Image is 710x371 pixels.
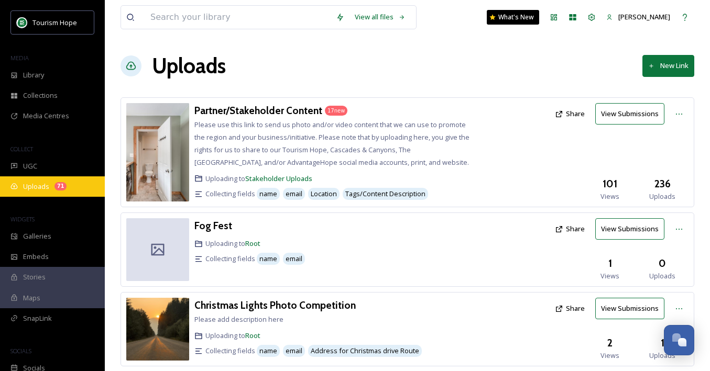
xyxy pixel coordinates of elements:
[649,192,675,201] span: Uploads
[126,103,189,201] img: 5ac3b99b-7fef-4c31-9e72-ac76671f6b1f.jpg
[325,106,347,116] div: 17 new
[595,298,664,319] button: View Submissions
[23,182,49,192] span: Uploads
[649,351,675,361] span: Uploads
[661,335,664,351] h3: 1
[649,271,675,281] span: Uploads
[205,189,255,199] span: Collecting fields
[603,176,617,192] h3: 101
[595,103,670,125] a: View Submissions
[259,189,277,199] span: name
[205,239,260,249] span: Uploading to
[205,174,312,184] span: Uploading to
[245,239,260,248] a: Root
[286,189,302,199] span: email
[23,272,46,282] span: Stories
[152,50,226,82] a: Uploads
[311,189,337,199] span: Location
[194,298,356,313] a: Christmas Lights Photo Competition
[245,174,312,183] a: Stakeholder Uploads
[595,103,664,125] button: View Submissions
[205,254,255,264] span: Collecting fields
[487,10,539,25] a: What's New
[595,218,664,240] button: View Submissions
[205,346,255,356] span: Collecting fields
[600,192,619,201] span: Views
[608,256,612,271] h3: 1
[607,335,613,351] h3: 2
[126,298,189,361] img: 941b2a6b-d529-4b64-a735-0f97f09f239b.jpg
[345,189,425,199] span: Tags/Content Description
[659,256,666,271] h3: 0
[145,6,331,29] input: Search your library
[194,219,232,232] h3: Fog Fest
[32,18,77,27] span: Tourism Hope
[349,7,411,27] a: View all files
[601,7,675,27] a: [PERSON_NAME]
[311,346,419,356] span: Address for Christmas drive Route
[595,298,670,319] a: View Submissions
[194,314,283,324] span: Please add description here
[259,346,277,356] span: name
[194,103,322,118] a: Partner/Stakeholder Content
[205,331,260,341] span: Uploading to
[550,104,590,124] button: Share
[23,252,49,262] span: Embeds
[194,218,232,233] a: Fog Fest
[23,161,37,171] span: UGC
[10,215,35,223] span: WIDGETS
[23,313,52,323] span: SnapLink
[10,54,29,62] span: MEDIA
[550,298,590,319] button: Share
[23,293,40,303] span: Maps
[23,70,44,80] span: Library
[54,182,67,190] div: 71
[245,331,260,340] a: Root
[286,254,302,264] span: email
[664,325,694,355] button: Open Chat
[23,111,69,121] span: Media Centres
[10,145,33,153] span: COLLECT
[23,91,58,100] span: Collections
[654,176,671,192] h3: 236
[618,12,670,21] span: [PERSON_NAME]
[642,55,694,76] button: New Link
[595,218,670,240] a: View Submissions
[286,346,302,356] span: email
[194,299,356,311] h3: Christmas Lights Photo Competition
[194,104,322,117] h3: Partner/Stakeholder Content
[600,271,619,281] span: Views
[17,17,27,28] img: logo.png
[550,219,590,239] button: Share
[10,347,31,355] span: SOCIALS
[23,231,51,241] span: Galleries
[600,351,619,361] span: Views
[194,120,469,167] span: Please use this link to send us photo and/or video content that we can use to promote the region ...
[259,254,277,264] span: name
